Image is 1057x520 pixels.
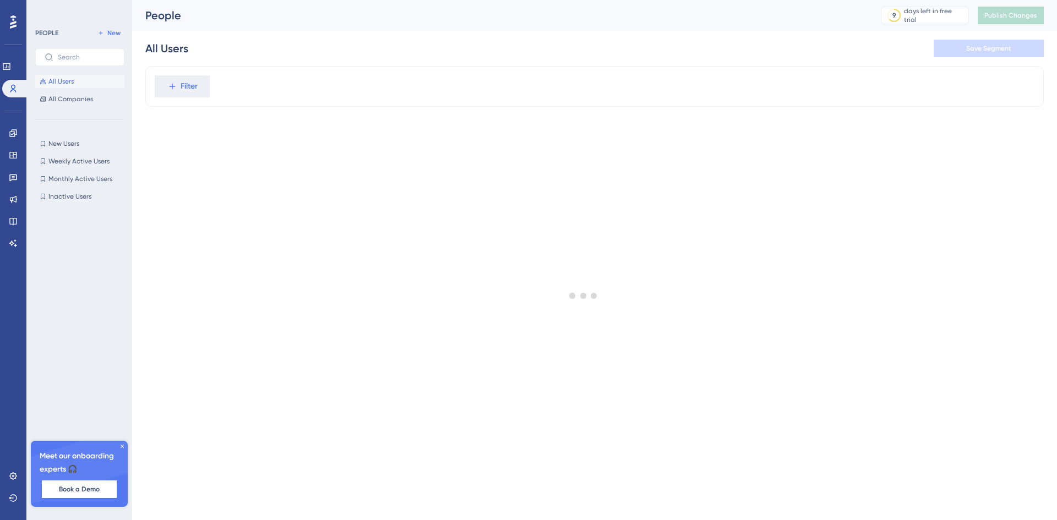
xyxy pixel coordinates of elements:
[107,29,121,37] span: New
[48,77,74,86] span: All Users
[892,11,896,20] div: 9
[58,53,115,61] input: Search
[145,8,853,23] div: People
[59,485,100,494] span: Book a Demo
[35,190,124,203] button: Inactive Users
[984,11,1037,20] span: Publish Changes
[35,137,124,150] button: New Users
[48,95,93,103] span: All Companies
[35,29,58,37] div: PEOPLE
[48,139,79,148] span: New Users
[48,192,91,201] span: Inactive Users
[48,157,110,166] span: Weekly Active Users
[35,155,124,168] button: Weekly Active Users
[966,44,1011,53] span: Save Segment
[42,480,117,498] button: Book a Demo
[94,26,124,40] button: New
[934,40,1044,57] button: Save Segment
[35,75,124,88] button: All Users
[145,41,188,56] div: All Users
[35,92,124,106] button: All Companies
[978,7,1044,24] button: Publish Changes
[48,174,112,183] span: Monthly Active Users
[40,450,119,476] span: Meet our onboarding experts 🎧
[904,7,965,24] div: days left in free trial
[35,172,124,185] button: Monthly Active Users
